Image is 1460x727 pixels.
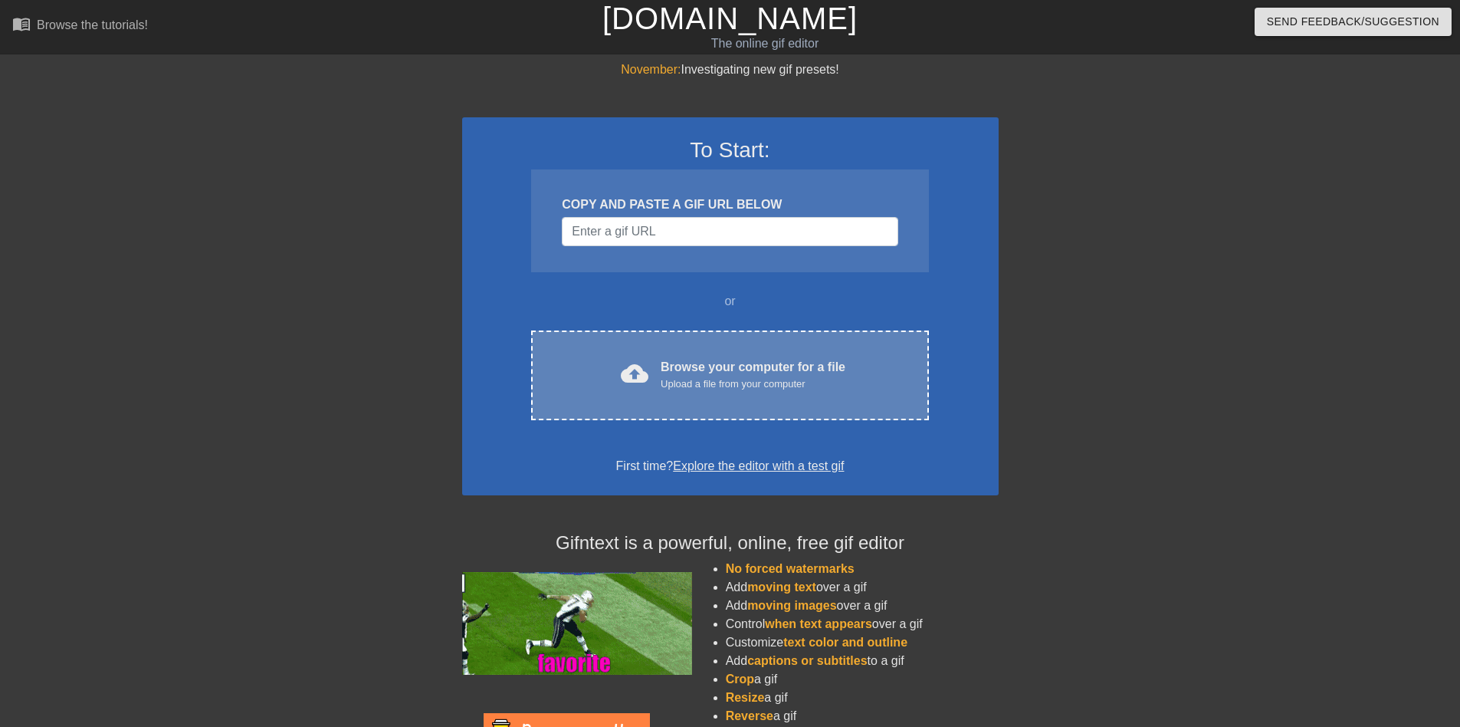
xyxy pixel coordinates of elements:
a: Browse the tutorials! [12,15,148,38]
span: Crop [726,673,754,686]
li: a gif [726,670,999,689]
div: Investigating new gif presets! [462,61,999,79]
div: Browse your computer for a file [661,358,845,392]
span: text color and outline [783,636,907,649]
li: Customize [726,633,999,652]
span: menu_book [12,15,31,33]
li: a gif [726,689,999,707]
span: when text appears [765,617,872,630]
div: or [502,292,959,311]
li: Add over a gif [726,578,999,597]
div: COPY AND PASTE A GIF URL BELOW [562,196,897,214]
span: Resize [726,691,765,704]
span: Send Feedback/Suggestion [1267,12,1439,31]
span: cloud_upload [621,360,648,387]
a: Explore the editor with a test gif [673,459,844,472]
span: Reverse [726,709,773,722]
a: [DOMAIN_NAME] [602,2,858,35]
h3: To Start: [482,137,979,163]
li: Control over a gif [726,615,999,633]
li: Add to a gif [726,652,999,670]
span: No forced watermarks [726,562,855,575]
span: captions or subtitles [747,654,867,667]
div: Upload a file from your computer [661,377,845,392]
input: Username [562,217,897,246]
li: Add over a gif [726,597,999,615]
img: football_small.gif [462,572,692,675]
button: Send Feedback/Suggestion [1255,8,1452,36]
span: moving text [747,581,816,594]
div: First time? [482,457,979,475]
h4: Gifntext is a powerful, online, free gif editor [462,532,999,554]
li: a gif [726,707,999,725]
div: The online gif editor [494,35,1035,53]
span: November: [621,63,681,76]
div: Browse the tutorials! [37,18,148,31]
span: moving images [747,599,836,612]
